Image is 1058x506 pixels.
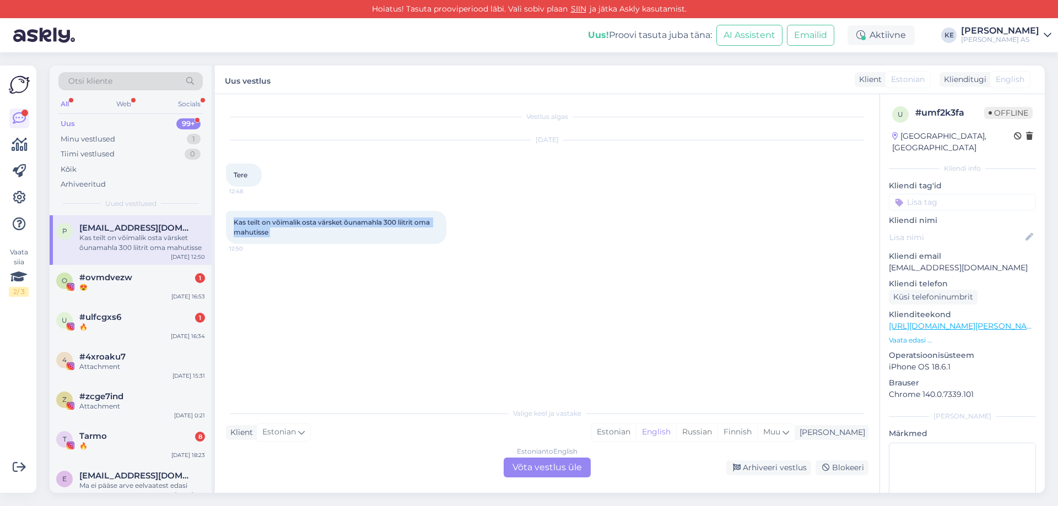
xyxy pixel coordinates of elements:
div: Blokeeri [816,460,868,475]
div: Finnish [717,424,757,440]
p: Kliendi tag'id [889,180,1036,192]
div: [PERSON_NAME] [795,427,865,438]
div: [PERSON_NAME] [961,26,1039,35]
span: Uued vestlused [105,199,156,209]
span: Otsi kliente [68,75,112,87]
div: Kas teilt on võimalik osta värsket õunamahla 300 liitrit oma mahutisse [79,233,205,253]
span: #4xroaku7 [79,352,126,362]
div: [GEOGRAPHIC_DATA], [GEOGRAPHIC_DATA] [892,130,1014,154]
span: 12:48 [229,187,271,195]
span: Estonian [891,74,925,85]
span: p [62,227,67,235]
div: Attachment [79,362,205,372]
div: Attachment [79,401,205,411]
span: #zcge7ind [79,391,123,401]
div: [DATE] 15:31 [172,372,205,380]
div: [DATE] 12:50 [171,253,205,261]
div: Vaata siia [9,247,29,297]
div: Kõik [61,164,77,175]
p: Chrome 140.0.7339.101 [889,389,1036,400]
div: [DATE] 16:53 [171,292,205,301]
div: 🔥 [79,441,205,451]
span: z [62,395,67,404]
div: 1 [195,313,205,323]
span: eve_pettai@hotmail.com [79,471,194,481]
span: Tere [234,171,247,179]
div: [DATE] 18:23 [171,451,205,459]
span: u [898,110,903,118]
p: Vaata edasi ... [889,335,1036,345]
span: o [62,276,67,285]
div: [DATE] 16:34 [171,332,205,340]
div: KE [941,28,957,43]
div: All [58,97,71,111]
div: 1 [187,134,201,145]
img: Askly Logo [9,74,30,95]
p: Märkmed [889,428,1036,439]
div: Ma ei pääse arve eelvaatest edasi [79,481,205,491]
span: e [62,475,67,483]
a: [URL][DOMAIN_NAME][PERSON_NAME] [889,321,1041,331]
span: Muu [763,427,780,437]
div: English [636,424,676,440]
div: Russian [676,424,717,440]
div: Socials [176,97,203,111]
div: Võta vestlus üle [504,458,591,477]
p: Operatsioonisüsteem [889,350,1036,361]
div: Proovi tasuta juba täna: [588,29,712,42]
b: Uus! [588,30,609,40]
div: Klienditugi [940,74,986,85]
div: Kliendi info [889,164,1036,173]
div: [DATE] [226,135,868,145]
p: [EMAIL_ADDRESS][DOMAIN_NAME] [889,262,1036,274]
span: peeter.salonen@gmail.com [79,223,194,233]
button: AI Assistent [716,25,782,46]
div: Vestlus algas [226,112,868,122]
span: 4 [62,356,67,364]
div: 99+ [176,118,201,129]
a: SIIN [568,4,590,14]
div: 1 [195,273,205,283]
p: Kliendi nimi [889,215,1036,226]
div: Klient [226,427,253,438]
div: [DATE] 0:21 [174,411,205,420]
p: iPhone OS 18.6.1 [889,361,1036,373]
div: Arhiveeritud [61,179,106,190]
div: # umf2k3fa [915,106,984,119]
div: 0 [185,149,201,160]
span: Tarmo [79,431,107,441]
div: [DATE] 9:21 [175,491,205,499]
p: Klienditeekond [889,309,1036,320]
a: [PERSON_NAME][PERSON_NAME] AS [961,26,1051,44]
p: Kliendi email [889,251,1036,262]
span: Offline [984,107,1033,119]
p: Kliendi telefon [889,278,1036,290]
span: T [63,435,67,443]
span: Kas teilt on võimalik osta värsket õunamahla 300 liitrit oma mahutisse [234,218,431,236]
div: 😍 [79,282,205,292]
div: Küsi telefoninumbrit [889,290,978,304]
div: Klient [855,74,882,85]
div: Estonian [591,424,636,440]
span: #ulfcgxs6 [79,312,121,322]
div: Arhiveeri vestlus [726,460,811,475]
div: 2 / 3 [9,287,29,297]
div: 8 [195,432,205,442]
div: Valige keel ja vastake [226,409,868,418]
div: [PERSON_NAME] AS [961,35,1039,44]
span: u [62,316,67,324]
span: #ovmdvezw [79,273,132,282]
div: [PERSON_NAME] [889,411,1036,421]
div: 🔥 [79,322,205,332]
div: Uus [61,118,75,129]
div: Tiimi vestlused [61,149,115,160]
span: Estonian [262,426,296,438]
input: Lisa tag [889,194,1036,210]
div: Minu vestlused [61,134,115,145]
div: Aktiivne [848,25,915,45]
span: English [996,74,1024,85]
p: Brauser [889,377,1036,389]
label: Uus vestlus [225,72,271,87]
div: Estonian to English [517,447,577,456]
span: 12:50 [229,244,271,253]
